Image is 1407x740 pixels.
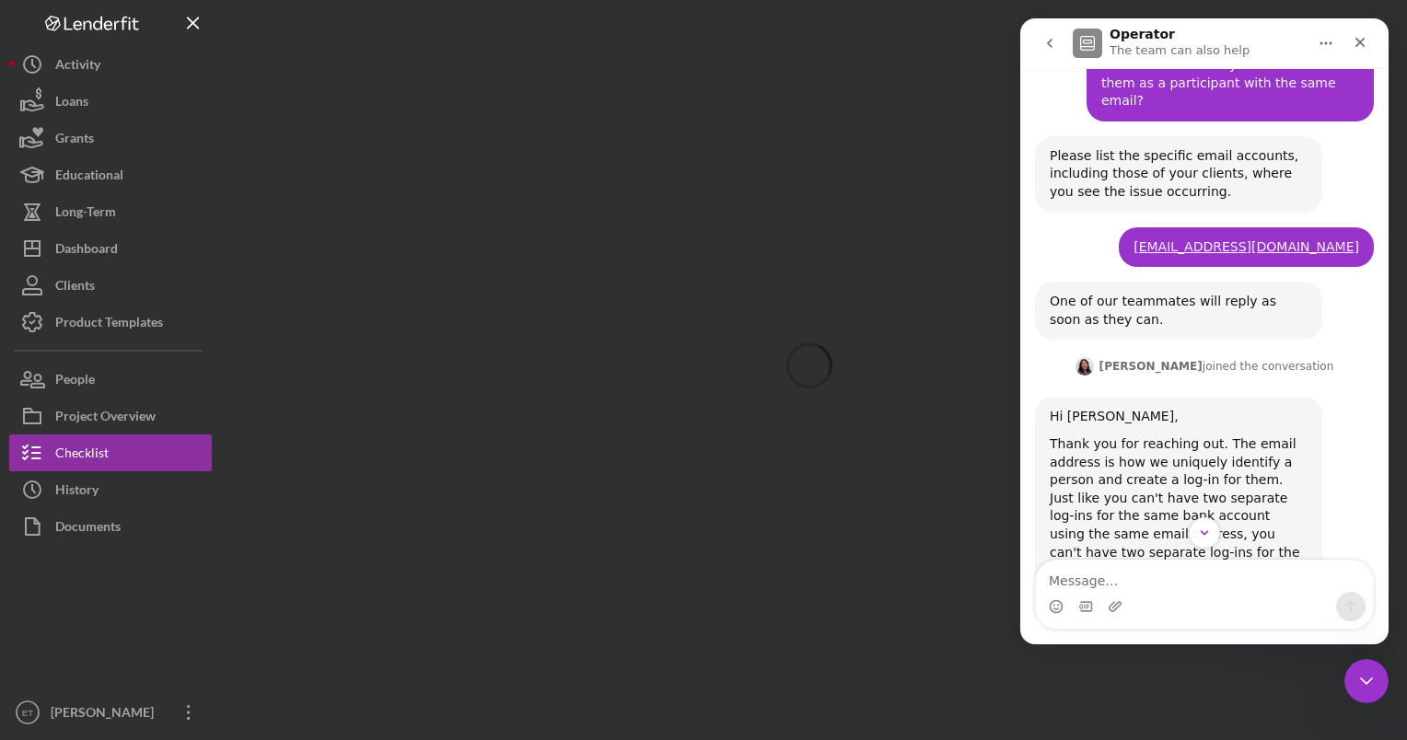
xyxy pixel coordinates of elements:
[9,304,212,341] button: Product Templates
[9,120,212,156] button: Grants
[9,46,212,83] button: Activity
[9,398,212,434] button: Project Overview
[55,230,118,272] div: Dashboard
[9,230,212,267] button: Dashboard
[58,581,73,595] button: Gif picker
[55,156,123,198] div: Educational
[55,398,156,439] div: Project Overview
[55,193,116,235] div: Long-Term
[87,581,102,595] button: Upload attachment
[9,694,212,731] button: ET[PERSON_NAME]
[9,83,212,120] button: Loans
[9,434,212,471] button: Checklist
[169,499,200,530] button: Scroll to bottom
[1344,659,1389,703] iframe: Intercom live chat
[55,508,121,549] div: Documents
[55,361,95,402] div: People
[55,46,100,87] div: Activity
[55,471,99,513] div: History
[55,304,163,345] div: Product Templates
[16,542,353,573] textarea: Message…
[316,573,345,603] button: Send a message…
[46,694,166,735] div: [PERSON_NAME]
[9,471,212,508] button: History
[1020,18,1389,644] iframe: Intercom live chat
[29,581,43,595] button: Emoji picker
[9,193,212,230] button: Long-Term
[9,361,212,398] button: People
[55,434,109,476] div: Checklist
[9,156,212,193] button: Educational
[55,267,95,308] div: Clients
[9,267,212,304] button: Clients
[9,508,212,545] button: Documents
[22,708,33,718] text: ET
[55,120,94,161] div: Grants
[29,389,287,408] div: Hi [PERSON_NAME],
[55,83,88,124] div: Loans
